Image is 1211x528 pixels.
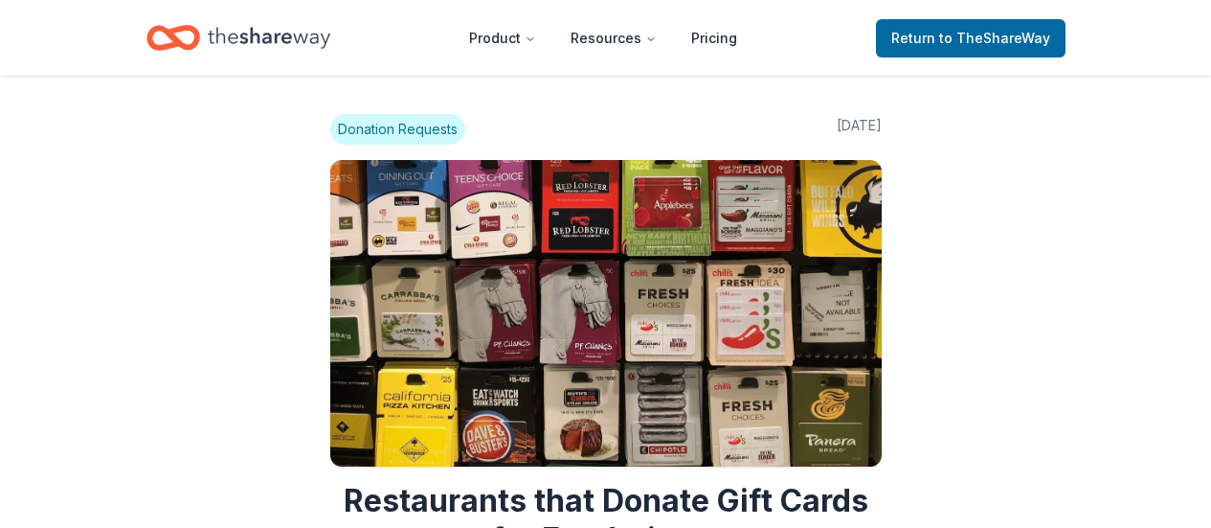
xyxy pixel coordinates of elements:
[330,160,882,467] img: Image for Restaurants that Donate Gift Cards for Fundraisers
[330,114,465,145] span: Donation Requests
[876,19,1065,57] a: Returnto TheShareWay
[837,114,882,145] span: [DATE]
[555,19,672,57] button: Resources
[454,15,752,60] nav: Main
[939,30,1050,46] span: to TheShareWay
[891,27,1050,50] span: Return
[146,15,330,60] a: Home
[676,19,752,57] a: Pricing
[454,19,551,57] button: Product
